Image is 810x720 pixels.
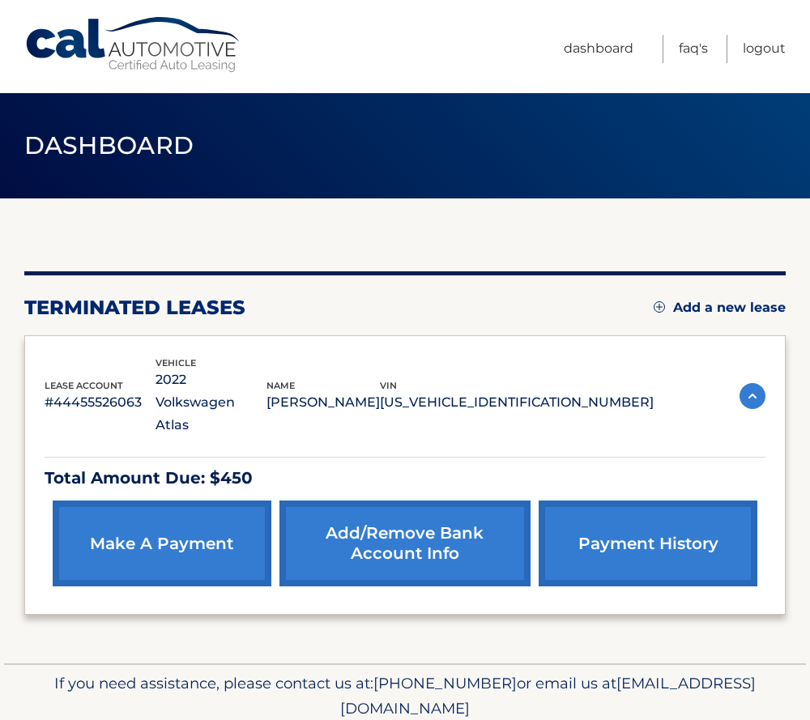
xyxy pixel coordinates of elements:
[53,501,271,586] a: make a payment
[266,391,380,414] p: [PERSON_NAME]
[743,35,786,63] a: Logout
[740,383,765,409] img: accordion-active.svg
[266,380,295,391] span: name
[45,380,123,391] span: lease account
[654,300,786,316] a: Add a new lease
[24,130,194,160] span: Dashboard
[279,501,531,586] a: Add/Remove bank account info
[564,35,633,63] a: Dashboard
[539,501,757,586] a: payment history
[156,369,266,437] p: 2022 Volkswagen Atlas
[24,16,243,74] a: Cal Automotive
[380,391,654,414] p: [US_VEHICLE_IDENTIFICATION_NUMBER]
[45,464,765,492] p: Total Amount Due: $450
[380,380,397,391] span: vin
[679,35,708,63] a: FAQ's
[45,391,156,414] p: #44455526063
[156,357,196,369] span: vehicle
[654,301,665,313] img: add.svg
[373,674,517,692] span: [PHONE_NUMBER]
[24,296,245,320] h2: terminated leases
